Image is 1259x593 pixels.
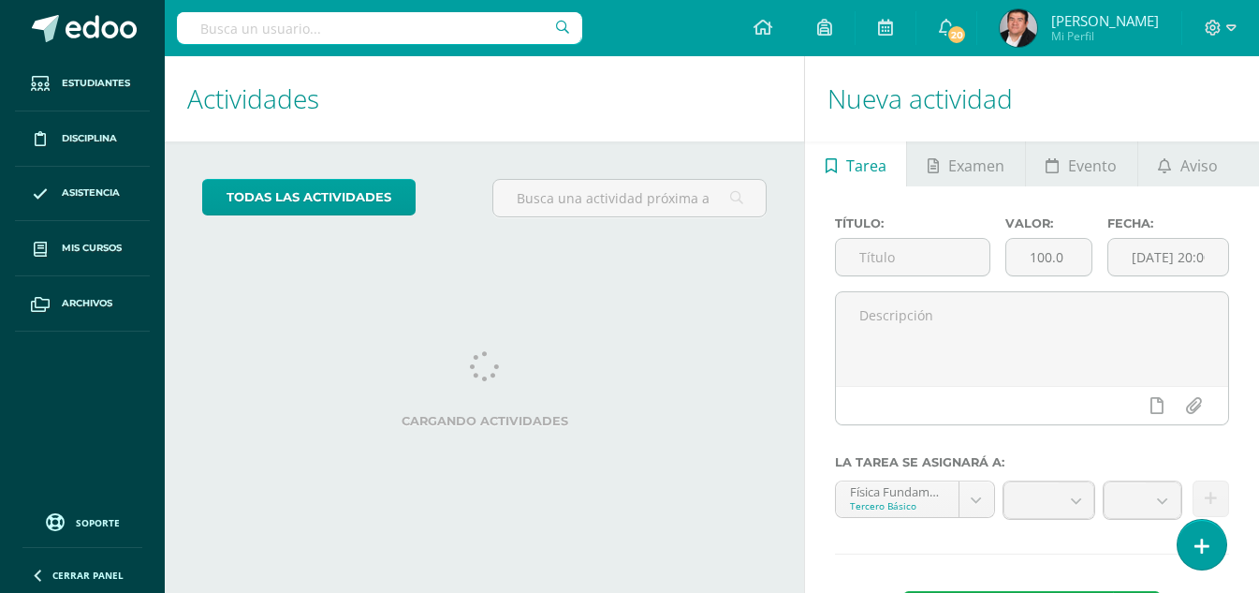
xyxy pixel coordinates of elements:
[76,516,120,529] span: Soporte
[1107,216,1229,230] label: Fecha:
[827,56,1237,141] h1: Nueva actividad
[1051,28,1159,44] span: Mi Perfil
[1005,216,1092,230] label: Valor:
[1108,239,1228,275] input: Fecha de entrega
[835,455,1229,469] label: La tarea se asignará a:
[846,143,886,188] span: Tarea
[493,180,767,216] input: Busca una actividad próxima aquí...
[15,167,150,222] a: Asistencia
[15,56,150,111] a: Estudiantes
[836,239,989,275] input: Título
[835,216,990,230] label: Título:
[1138,141,1238,186] a: Aviso
[187,56,782,141] h1: Actividades
[1026,141,1137,186] a: Evento
[1000,9,1037,47] img: 8bea78a11afb96288084d23884a19f38.png
[62,131,117,146] span: Disciplina
[202,179,416,215] a: todas las Actividades
[52,569,124,582] span: Cerrar panel
[177,12,582,44] input: Busca un usuario...
[946,24,967,45] span: 20
[15,221,150,276] a: Mis cursos
[1068,143,1117,188] span: Evento
[62,185,120,200] span: Asistencia
[15,111,150,167] a: Disciplina
[836,482,994,517] a: Física Fundamental 'A'Tercero Básico
[1006,239,1091,275] input: Puntos máximos
[948,143,1004,188] span: Examen
[202,414,767,428] label: Cargando actividades
[850,499,944,512] div: Tercero Básico
[62,76,130,91] span: Estudiantes
[850,482,944,499] div: Física Fundamental 'A'
[1180,143,1218,188] span: Aviso
[1051,11,1159,30] span: [PERSON_NAME]
[15,276,150,332] a: Archivos
[907,141,1024,186] a: Examen
[62,296,112,311] span: Archivos
[62,241,122,256] span: Mis cursos
[22,509,142,534] a: Soporte
[805,141,906,186] a: Tarea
